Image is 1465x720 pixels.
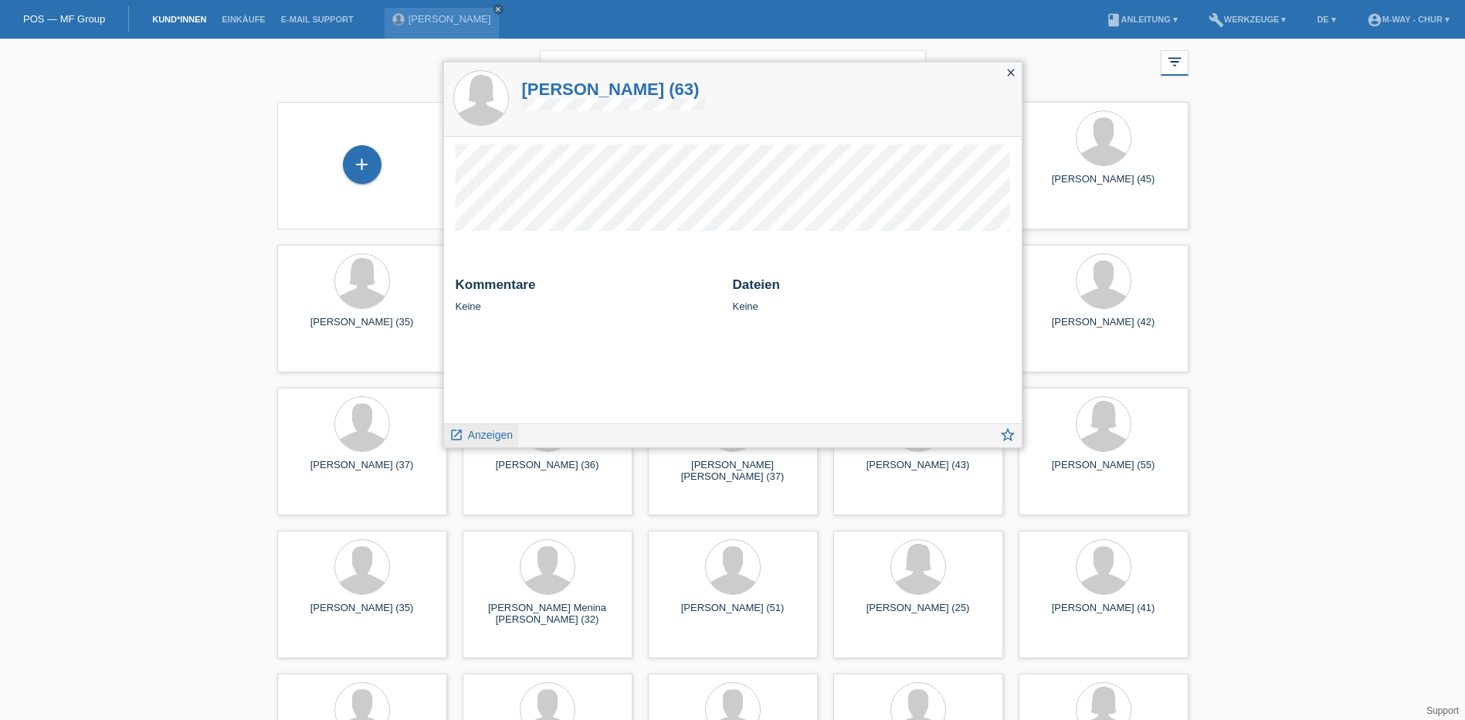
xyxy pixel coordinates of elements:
div: [PERSON_NAME] (37) [290,459,435,484]
i: close [1005,66,1017,79]
i: filter_list [1166,53,1183,70]
a: E-Mail Support [273,15,361,24]
i: launch [449,428,463,442]
div: [PERSON_NAME] (25) [846,602,991,627]
a: DE ▾ [1309,15,1343,24]
div: Kund*in hinzufügen [344,151,381,178]
div: [PERSON_NAME] Menina [PERSON_NAME] (32) [475,602,620,627]
a: bookAnleitung ▾ [1098,15,1185,24]
div: [PERSON_NAME] (41) [1031,602,1176,627]
input: Suche... [540,50,926,87]
a: Einkäufe [214,15,273,24]
a: buildWerkzeuge ▾ [1201,15,1294,24]
i: close [494,5,502,13]
div: Keine [733,277,1010,312]
div: Keine [456,277,721,312]
i: account_circle [1367,12,1382,28]
i: star_border [999,426,1016,443]
div: [PERSON_NAME] (42) [1031,316,1176,341]
a: Kund*innen [144,15,214,24]
a: star_border [999,428,1016,447]
a: launch Anzeigen [449,424,514,443]
i: build [1209,12,1224,28]
div: [PERSON_NAME] (51) [660,602,805,627]
a: account_circlem-way - Chur ▾ [1359,15,1457,24]
a: POS — MF Group [23,13,105,25]
div: [PERSON_NAME] (35) [290,602,435,627]
a: Support [1426,705,1459,716]
h2: Dateien [733,277,1010,301]
div: [PERSON_NAME] (55) [1031,459,1176,484]
div: [PERSON_NAME] (35) [290,316,435,341]
h2: Kommentare [456,277,721,301]
a: [PERSON_NAME] (63) [522,80,705,99]
span: Anzeigen [468,429,513,441]
div: [PERSON_NAME] (43) [846,459,991,484]
i: book [1106,12,1121,28]
div: [PERSON_NAME] (36) [475,459,620,484]
div: [PERSON_NAME] (45) [1031,173,1176,198]
div: [PERSON_NAME] [PERSON_NAME] (37) [660,459,805,484]
a: close [493,4,504,15]
a: [PERSON_NAME] [409,13,491,25]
